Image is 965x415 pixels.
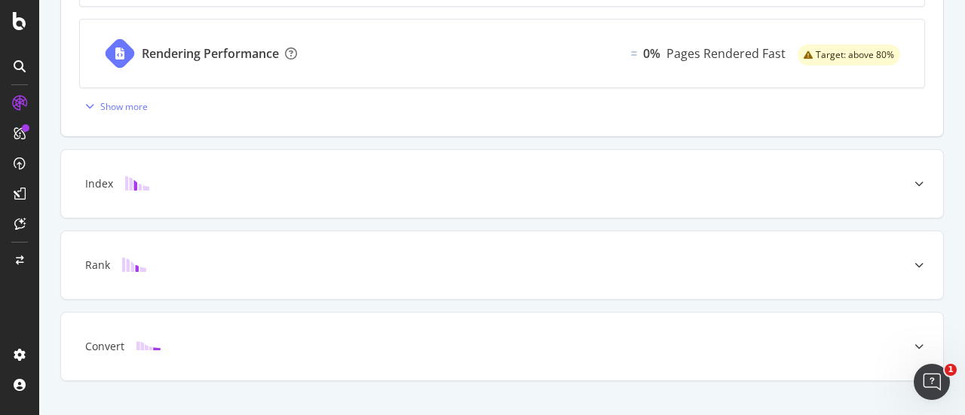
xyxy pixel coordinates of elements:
span: Target: above 80% [816,50,894,60]
span: 1 [945,364,957,376]
div: Convert [85,339,124,354]
img: Equal [631,51,637,56]
div: Rendering Performance [142,45,279,63]
div: Rank [85,258,110,273]
button: Show more [79,94,148,118]
div: Pages Rendered Fast [666,45,786,63]
iframe: Intercom live chat [914,364,950,400]
img: block-icon [125,176,149,191]
img: block-icon [122,258,146,272]
img: block-icon [136,339,161,353]
div: Show more [100,100,148,113]
div: Index [85,176,113,191]
div: 0% [643,45,660,63]
a: Rendering PerformanceEqual0%Pages Rendered Fastwarning label [79,19,925,88]
div: warning label [798,44,900,66]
